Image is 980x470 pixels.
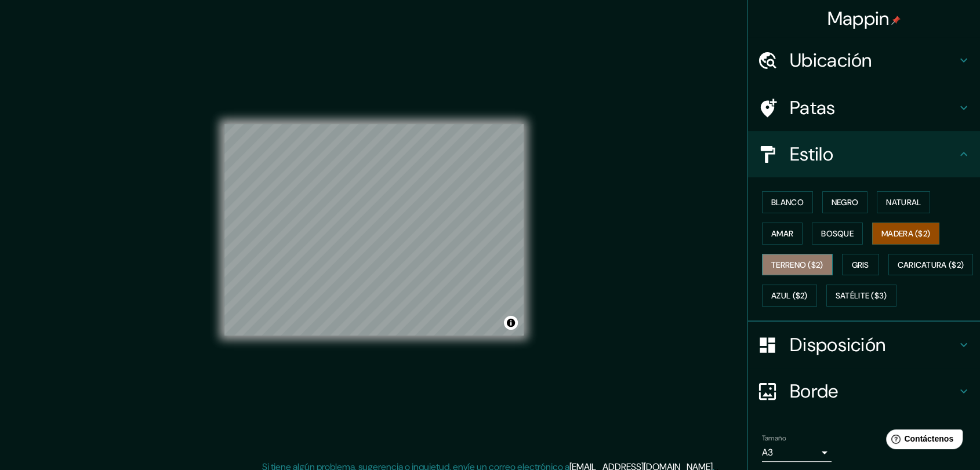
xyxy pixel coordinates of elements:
[762,254,833,276] button: Terreno ($2)
[790,96,836,120] font: Patas
[872,223,939,245] button: Madera ($2)
[224,124,524,336] canvas: Mapa
[852,260,869,270] font: Gris
[762,223,803,245] button: Amar
[748,37,980,83] div: Ubicación
[790,142,833,166] font: Estilo
[822,191,868,213] button: Negro
[832,197,859,207] font: Negro
[762,285,817,307] button: Azul ($2)
[771,228,793,239] font: Amar
[748,131,980,177] div: Estilo
[762,191,813,213] button: Blanco
[762,446,773,458] font: A3
[790,333,885,357] font: Disposición
[877,191,930,213] button: Natural
[826,285,896,307] button: Satélite ($3)
[888,254,974,276] button: Caricatura ($2)
[771,197,804,207] font: Blanco
[836,291,887,301] font: Satélite ($3)
[898,260,964,270] font: Caricatura ($2)
[762,443,832,462] div: A3
[881,228,930,239] font: Madera ($2)
[771,291,808,301] font: Azul ($2)
[748,368,980,414] div: Borde
[812,223,863,245] button: Bosque
[886,197,921,207] font: Natural
[891,16,901,25] img: pin-icon.png
[821,228,854,239] font: Bosque
[771,260,823,270] font: Terreno ($2)
[790,48,872,72] font: Ubicación
[748,85,980,131] div: Patas
[762,433,786,443] font: Tamaño
[790,379,839,403] font: Borde
[748,322,980,368] div: Disposición
[877,425,967,457] iframe: Lanzador de widgets de ayuda
[827,6,890,31] font: Mappin
[504,316,518,330] button: Activar o desactivar atribución
[842,254,879,276] button: Gris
